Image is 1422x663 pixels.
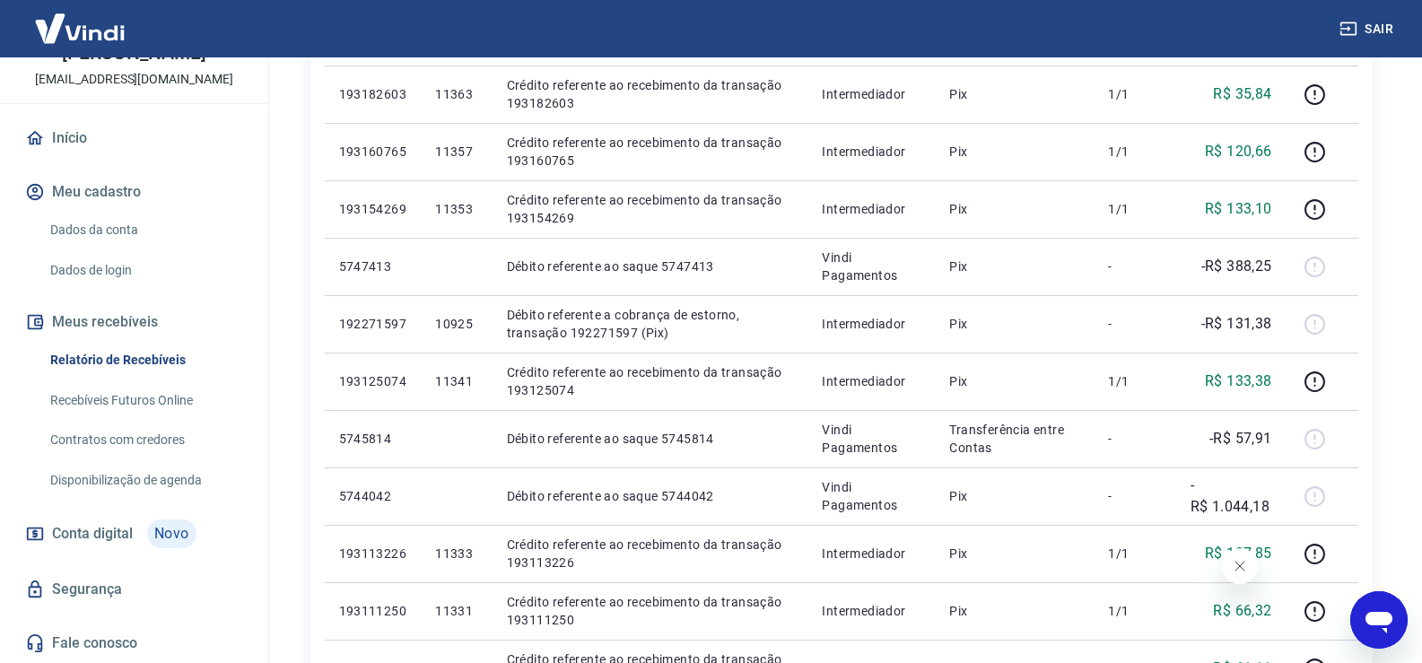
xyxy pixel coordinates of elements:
[822,85,920,103] p: Intermediador
[822,602,920,620] p: Intermediador
[507,536,794,571] p: Crédito referente ao recebimento da transação 193113226
[507,134,794,170] p: Crédito referente ao recebimento da transação 193160765
[1205,141,1272,162] p: R$ 120,66
[43,422,247,458] a: Contratos com credores
[949,545,1079,563] p: Pix
[339,200,407,218] p: 193154269
[822,249,920,284] p: Vindi Pagamentos
[507,257,794,275] p: Débito referente ao saque 5747413
[1108,315,1161,333] p: -
[43,382,247,419] a: Recebíveis Futuros Online
[949,421,1079,457] p: Transferência entre Contas
[52,521,133,546] span: Conta digital
[339,85,407,103] p: 193182603
[507,487,794,505] p: Débito referente ao saque 5744042
[822,478,920,514] p: Vindi Pagamentos
[949,487,1079,505] p: Pix
[1108,143,1161,161] p: 1/1
[339,257,407,275] p: 5747413
[949,315,1079,333] p: Pix
[507,191,794,227] p: Crédito referente ao recebimento da transação 193154269
[339,430,407,448] p: 5745814
[435,85,477,103] p: 11363
[822,372,920,390] p: Intermediador
[1201,313,1272,335] p: -R$ 131,38
[1108,602,1161,620] p: 1/1
[1108,85,1161,103] p: 1/1
[435,200,477,218] p: 11353
[1191,475,1272,518] p: -R$ 1.044,18
[507,76,794,112] p: Crédito referente ao recebimento da transação 193182603
[435,143,477,161] p: 11357
[949,143,1079,161] p: Pix
[949,85,1079,103] p: Pix
[1205,371,1272,392] p: R$ 133,38
[1350,591,1408,649] iframe: Botão para abrir a janela de mensagens
[339,487,407,505] p: 5744042
[62,44,205,63] p: [PERSON_NAME]
[949,372,1079,390] p: Pix
[822,421,920,457] p: Vindi Pagamentos
[1108,372,1161,390] p: 1/1
[339,545,407,563] p: 193113226
[1108,545,1161,563] p: 1/1
[949,257,1079,275] p: Pix
[43,212,247,249] a: Dados da conta
[35,70,233,89] p: [EMAIL_ADDRESS][DOMAIN_NAME]
[1222,548,1258,584] iframe: Fechar mensagem
[339,143,407,161] p: 193160765
[43,342,247,379] a: Relatório de Recebíveis
[1108,430,1161,448] p: -
[1213,83,1271,105] p: R$ 35,84
[1205,543,1272,564] p: R$ 137,85
[1108,200,1161,218] p: 1/1
[22,570,247,609] a: Segurança
[949,200,1079,218] p: Pix
[435,602,477,620] p: 11331
[822,545,920,563] p: Intermediador
[22,1,138,56] img: Vindi
[22,172,247,212] button: Meu cadastro
[1336,13,1400,46] button: Sair
[435,372,477,390] p: 11341
[339,315,407,333] p: 192271597
[822,143,920,161] p: Intermediador
[147,519,196,548] span: Novo
[507,306,794,342] p: Débito referente a cobrança de estorno, transação 192271597 (Pix)
[1213,600,1271,622] p: R$ 66,32
[822,315,920,333] p: Intermediador
[1201,256,1272,277] p: -R$ 388,25
[43,462,247,499] a: Disponibilização de agenda
[22,118,247,158] a: Início
[822,200,920,218] p: Intermediador
[1209,428,1272,449] p: -R$ 57,91
[22,624,247,663] a: Fale conosco
[1108,487,1161,505] p: -
[11,13,151,27] span: Olá! Precisa de ajuda?
[507,430,794,448] p: Débito referente ao saque 5745814
[435,545,477,563] p: 11333
[949,602,1079,620] p: Pix
[507,363,794,399] p: Crédito referente ao recebimento da transação 193125074
[43,252,247,289] a: Dados de login
[1108,257,1161,275] p: -
[22,302,247,342] button: Meus recebíveis
[339,372,407,390] p: 193125074
[507,593,794,629] p: Crédito referente ao recebimento da transação 193111250
[339,602,407,620] p: 193111250
[22,512,247,555] a: Conta digitalNovo
[1205,198,1272,220] p: R$ 133,10
[435,315,477,333] p: 10925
